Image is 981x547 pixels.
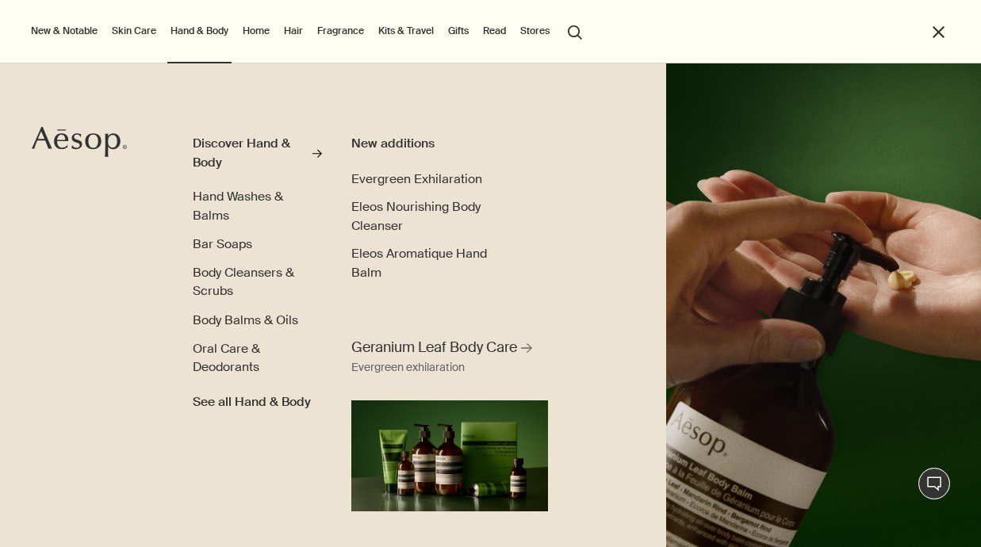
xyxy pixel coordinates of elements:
a: Home [240,21,273,40]
span: See all Hand & Body [193,393,311,412]
a: Fragrance [314,21,367,40]
span: Body Cleansers & Scrubs [193,265,294,300]
a: Hand & Body [167,21,232,40]
a: Body Balms & Oils [193,312,298,331]
div: New additions [351,135,508,154]
a: Discover Hand & Body [193,135,322,178]
a: Eleos Aromatique Hand Balm [351,245,508,282]
button: Stores [517,21,553,40]
button: New & Notable [28,21,101,40]
img: A hand holding the pump dispensing Geranium Leaf Body Balm on to hand. [666,63,981,547]
span: Hand Washes & Balms [193,189,283,224]
button: Open search [561,16,589,46]
a: Oral Care & Deodorants [193,340,322,377]
div: Discover Hand & Body [193,135,308,172]
a: Kits & Travel [375,21,437,40]
span: Evergreen Exhilaration [351,171,482,187]
span: Bar Soaps [193,236,252,252]
a: Eleos Nourishing Body Cleanser [351,198,508,235]
a: Body Cleansers & Scrubs [193,264,322,301]
a: Hand Washes & Balms [193,188,322,225]
span: Body Balms & Oils [193,312,298,328]
span: Eleos Aromatique Hand Balm [351,246,487,281]
a: Geranium Leaf Body Care Evergreen exhilarationFull range of Geranium Leaf products displaying aga... [347,334,552,511]
a: See all Hand & Body [193,387,311,412]
span: Geranium Leaf Body Care [351,338,517,358]
a: Evergreen Exhilaration [351,170,482,189]
span: Eleos Nourishing Body Cleanser [351,199,481,234]
a: Gifts [445,21,472,40]
svg: Aesop [32,126,127,158]
a: Hair [281,21,306,40]
div: Evergreen exhilaration [351,358,465,377]
span: Oral Care & Deodorants [193,341,260,376]
a: Read [480,21,509,40]
button: Close the Menu [929,23,948,41]
button: Live Assistance [918,468,950,499]
a: Skin Care [109,21,159,40]
a: Aesop [28,122,131,166]
a: Bar Soaps [193,235,252,254]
